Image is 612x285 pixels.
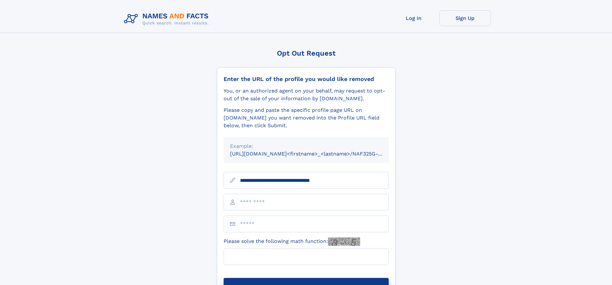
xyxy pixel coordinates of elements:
small: [URL][DOMAIN_NAME]<firstname>_<lastname>/NAF325G-xxxxxxxx [230,151,401,157]
div: Opt Out Request [217,49,395,57]
div: Enter the URL of the profile you would like removed [224,76,389,83]
a: Log In [388,10,439,26]
label: Please solve the following math function: [224,237,360,246]
div: Example: [230,142,382,150]
a: Sign Up [439,10,491,26]
div: Please copy and paste the specific profile page URL on [DOMAIN_NAME] you want removed into the Pr... [224,106,389,129]
div: You, or an authorized agent on your behalf, may request to opt-out of the sale of your informatio... [224,87,389,102]
img: Logo Names and Facts [121,10,214,28]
